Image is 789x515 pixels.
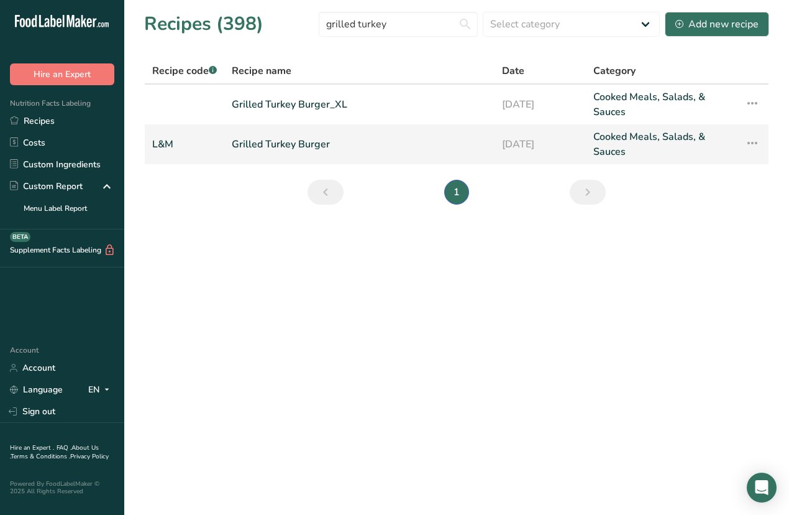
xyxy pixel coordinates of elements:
[10,480,114,495] div: Powered By FoodLabelMaker © 2025 All Rights Reserved
[152,64,217,78] span: Recipe code
[144,10,263,38] h1: Recipes (398)
[88,383,114,397] div: EN
[502,63,524,78] span: Date
[319,12,478,37] input: Search for recipe
[593,90,729,119] a: Cooked Meals, Salads, & Sauces
[10,443,99,461] a: About Us .
[593,63,636,78] span: Category
[70,452,109,461] a: Privacy Policy
[232,90,487,119] a: Grilled Turkey Burger_XL
[308,180,344,205] a: Previous page
[570,180,606,205] a: Next page
[10,443,54,452] a: Hire an Expert .
[665,12,769,37] button: Add new recipe
[10,180,83,193] div: Custom Report
[593,129,729,159] a: Cooked Meals, Salads, & Sauces
[232,129,487,159] a: Grilled Turkey Burger
[57,443,71,452] a: FAQ .
[502,129,578,159] a: [DATE]
[232,63,291,78] span: Recipe name
[10,232,30,242] div: BETA
[152,129,217,159] a: L&M
[10,379,63,401] a: Language
[11,452,70,461] a: Terms & Conditions .
[502,90,578,119] a: [DATE]
[747,473,777,503] div: Open Intercom Messenger
[10,63,114,85] button: Hire an Expert
[675,17,759,32] div: Add new recipe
